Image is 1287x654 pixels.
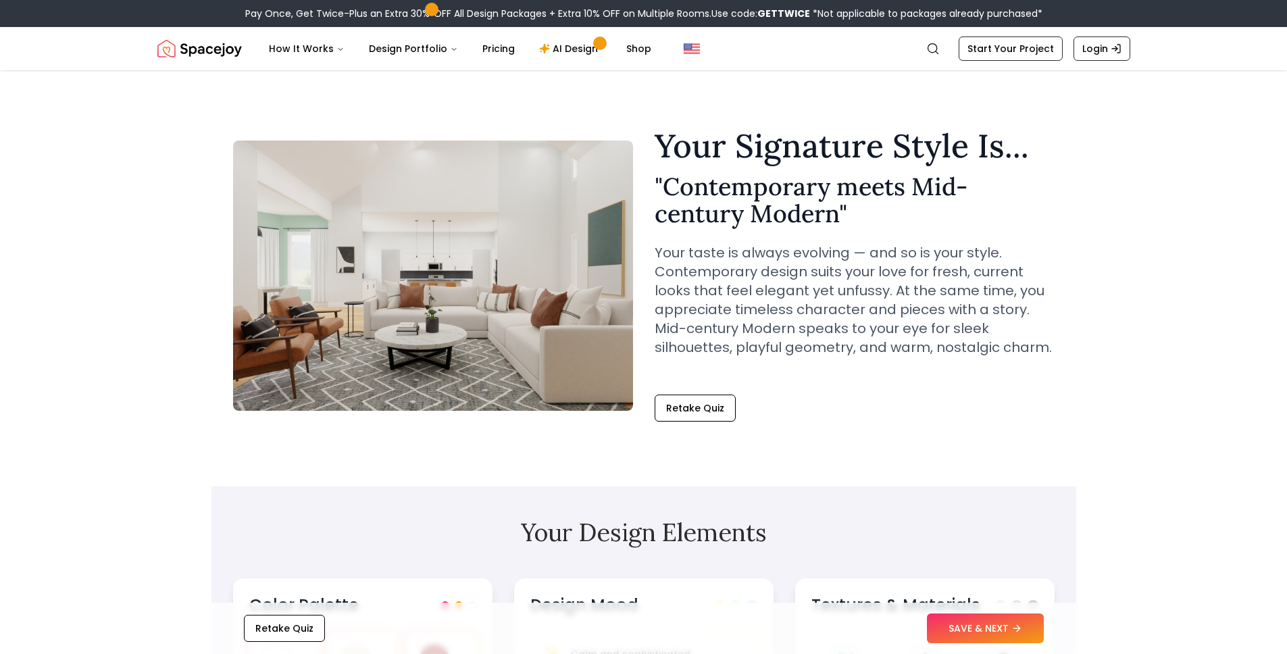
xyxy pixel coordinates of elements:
img: Spacejoy Logo [157,35,242,62]
div: Pay Once, Get Twice-Plus an Extra 30% OFF All Design Packages + Extra 10% OFF on Multiple Rooms. [245,7,1042,20]
h3: Color Palette [249,595,359,616]
p: Your taste is always evolving — and so is your style. Contemporary design suits your love for fre... [655,243,1055,357]
a: Pricing [472,35,526,62]
b: GETTWICE [757,7,810,20]
nav: Main [258,35,662,62]
h1: Your Signature Style Is... [655,130,1055,162]
button: Retake Quiz [655,395,736,422]
a: Shop [615,35,662,62]
a: AI Design [528,35,613,62]
nav: Global [157,27,1130,70]
button: Retake Quiz [244,615,325,642]
a: Login [1074,36,1130,61]
button: How It Works [258,35,355,62]
button: SAVE & NEXT [927,613,1044,643]
a: Start Your Project [959,36,1063,61]
h3: Design Mood [530,595,638,616]
h2: " Contemporary meets Mid-century Modern " [655,173,1055,227]
span: Use code: [711,7,810,20]
img: Contemporary meets Mid-century Modern Style Example [233,141,633,411]
h2: Your Design Elements [233,519,1055,546]
img: United States [684,41,700,57]
button: Design Portfolio [358,35,469,62]
span: *Not applicable to packages already purchased* [810,7,1042,20]
h3: Textures & Materials [811,595,980,616]
a: Spacejoy [157,35,242,62]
